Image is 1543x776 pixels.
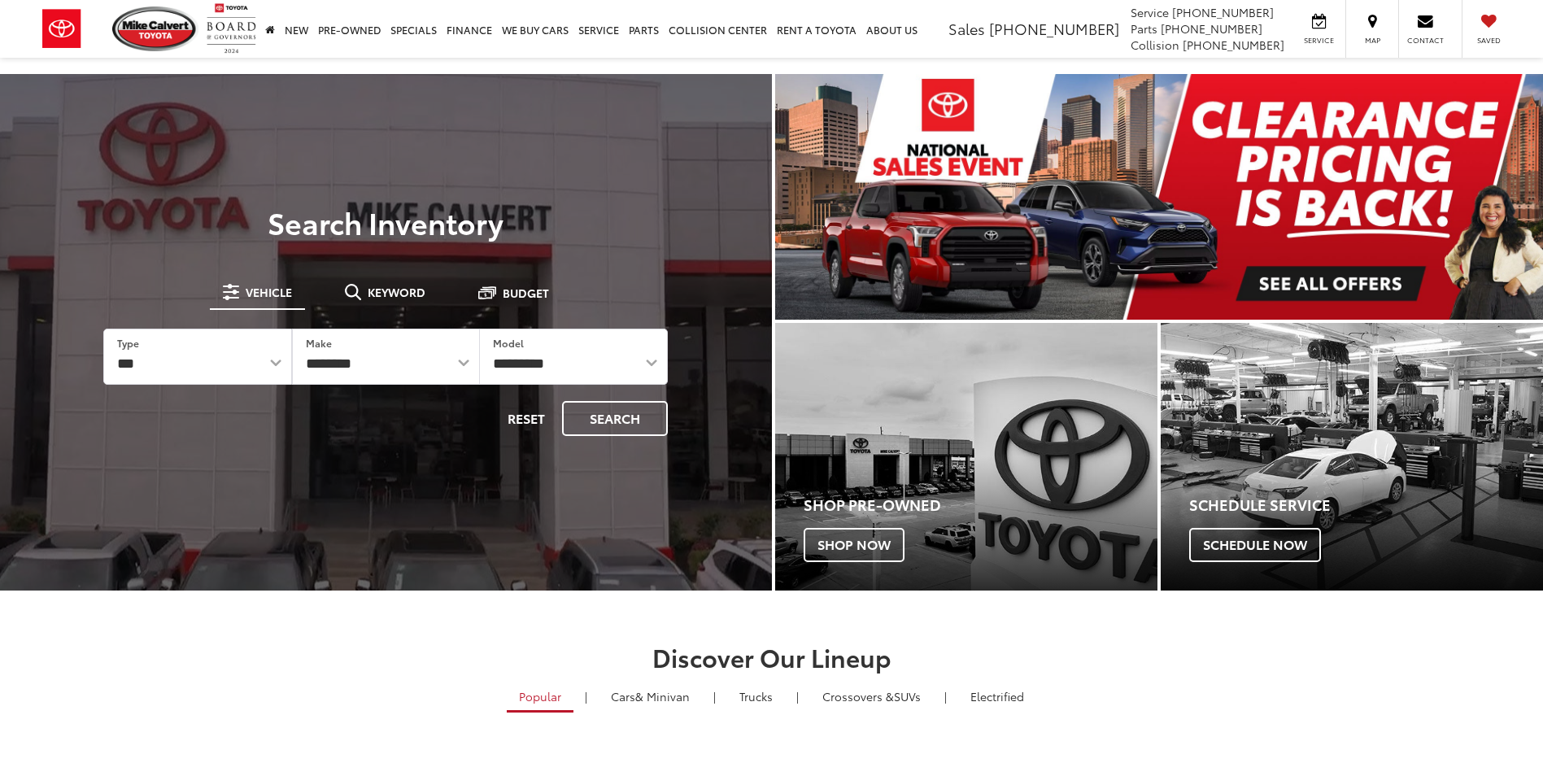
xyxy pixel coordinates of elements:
[117,336,139,350] label: Type
[948,18,985,39] span: Sales
[493,336,524,350] label: Model
[68,206,704,238] h3: Search Inventory
[1354,35,1390,46] span: Map
[581,688,591,704] li: |
[494,401,559,436] button: Reset
[246,286,292,298] span: Vehicle
[503,287,549,299] span: Budget
[507,682,573,713] a: Popular
[775,323,1157,591] div: Toyota
[1161,323,1543,591] a: Schedule Service Schedule Now
[1161,20,1262,37] span: [PHONE_NUMBER]
[1131,4,1169,20] span: Service
[1189,497,1543,513] h4: Schedule Service
[1161,323,1543,591] div: Toyota
[792,688,803,704] li: |
[1407,35,1444,46] span: Contact
[1131,37,1179,53] span: Collision
[635,688,690,704] span: & Minivan
[198,643,1345,670] h2: Discover Our Lineup
[368,286,425,298] span: Keyword
[709,688,720,704] li: |
[1471,35,1506,46] span: Saved
[810,682,933,710] a: SUVs
[1189,528,1321,562] span: Schedule Now
[1183,37,1284,53] span: [PHONE_NUMBER]
[306,336,332,350] label: Make
[958,682,1036,710] a: Electrified
[822,688,894,704] span: Crossovers &
[940,688,951,704] li: |
[804,528,904,562] span: Shop Now
[1172,4,1274,20] span: [PHONE_NUMBER]
[1131,20,1157,37] span: Parts
[112,7,198,51] img: Mike Calvert Toyota
[804,497,1157,513] h4: Shop Pre-Owned
[1301,35,1337,46] span: Service
[727,682,785,710] a: Trucks
[775,323,1157,591] a: Shop Pre-Owned Shop Now
[599,682,702,710] a: Cars
[562,401,668,436] button: Search
[989,18,1119,39] span: [PHONE_NUMBER]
